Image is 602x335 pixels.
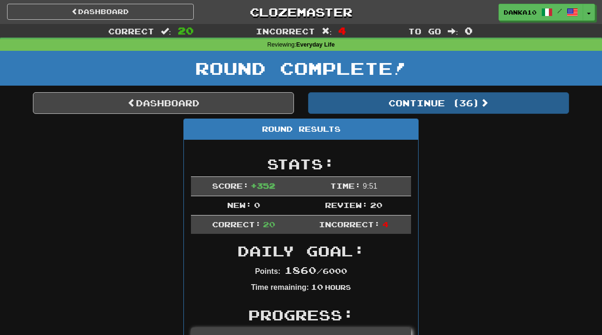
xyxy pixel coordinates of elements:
a: Danka10 / [499,4,583,21]
span: / [557,8,562,14]
span: To go [408,26,441,36]
span: 20 [263,220,275,229]
strong: Everyday Life [296,41,335,48]
span: : [161,27,171,35]
strong: Points: [255,267,280,275]
span: 4 [338,25,346,36]
span: Danka10 [504,8,537,16]
span: : [448,27,458,35]
span: New: [227,200,252,209]
button: Continue (36) [308,92,569,114]
a: Clozemaster [208,4,395,20]
div: Round Results [184,119,418,140]
span: Incorrect [256,26,315,36]
span: 0 [465,25,473,36]
span: 20 [370,200,382,209]
span: Time: [330,181,361,190]
span: 10 [311,282,323,291]
span: / 6000 [285,266,347,275]
span: Correct [108,26,154,36]
span: 9 : 51 [363,182,377,190]
span: 4 [382,220,388,229]
span: Review: [325,200,368,209]
span: 20 [178,25,194,36]
strong: Time remaining: [251,283,309,291]
span: Incorrect: [319,220,380,229]
span: 0 [254,200,260,209]
span: Correct: [212,220,261,229]
span: 1860 [285,264,317,276]
h1: Round Complete! [3,59,599,78]
h2: Progress: [191,307,411,323]
span: + 352 [251,181,275,190]
h2: Stats: [191,156,411,172]
a: Dashboard [33,92,294,114]
a: Dashboard [7,4,194,20]
span: : [322,27,332,35]
h2: Daily Goal: [191,243,411,259]
span: Score: [212,181,249,190]
small: Hours [325,283,351,291]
